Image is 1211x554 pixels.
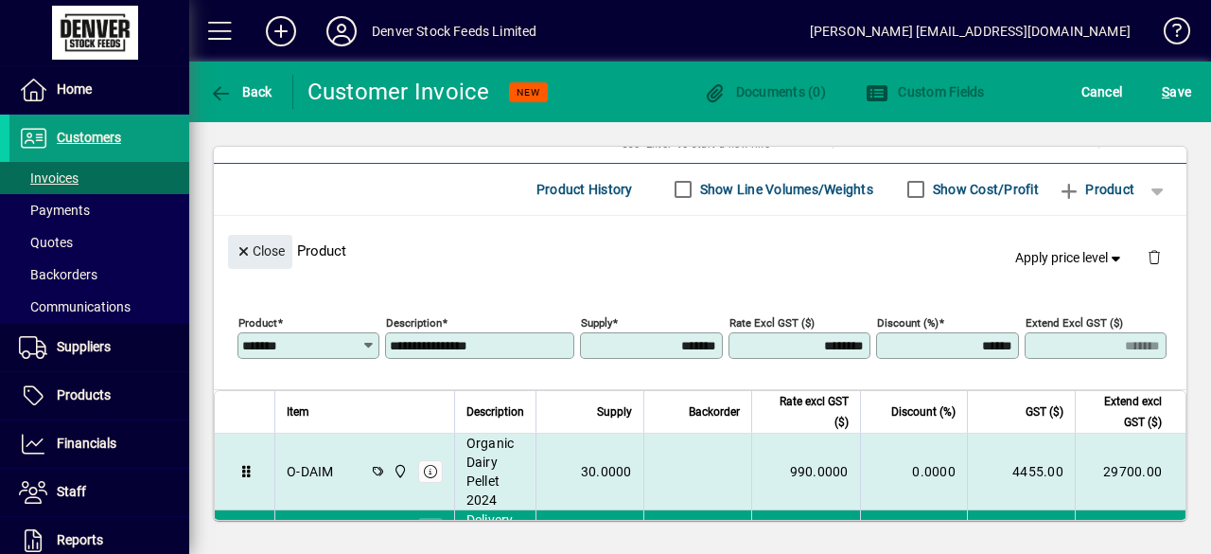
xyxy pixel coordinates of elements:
span: Rate excl GST ($) [763,391,849,433]
span: Product History [536,174,633,205]
a: Knowledge Base [1150,4,1187,65]
td: 450.00 [967,510,1075,549]
label: Show Line Volumes/Weights [696,180,873,199]
a: Payments [9,194,189,226]
mat-label: Discount (%) [877,315,939,329]
a: Home [9,66,189,114]
span: Backorders [19,267,97,282]
mat-label: Rate excl GST ($) [729,315,815,329]
span: Item [287,402,309,422]
span: Custom Fields [866,84,985,99]
a: Products [9,372,189,420]
button: Profile [311,14,372,48]
span: Customers [57,130,121,145]
mat-label: Extend excl GST ($) [1026,315,1123,329]
span: Product [1058,174,1134,205]
span: ave [1162,77,1191,107]
button: Cancel [1077,75,1128,109]
span: Cancel [1081,77,1123,107]
div: Denver Stock Feeds Limited [372,16,537,46]
app-page-header-button: Close [223,241,297,259]
span: Suppliers [57,339,111,354]
a: Staff [9,469,189,516]
td: 0.0000 [860,510,967,549]
span: GST ($) [1026,402,1063,422]
td: 0.0000 [860,434,967,510]
mat-label: Description [386,315,442,329]
button: Close [228,235,292,269]
button: Product [1048,172,1144,206]
a: Invoices [9,162,189,194]
a: Backorders [9,259,189,291]
button: Apply price level [1008,241,1132,275]
span: Close [236,236,285,267]
div: DELFARM [287,520,347,539]
mat-label: Supply [581,315,612,329]
div: O-DAIM [287,462,334,481]
mat-label: Product [238,315,277,329]
button: Documents (0) [698,75,831,109]
span: S [1162,84,1169,99]
div: [PERSON_NAME] [EMAIL_ADDRESS][DOMAIN_NAME] [810,16,1131,46]
span: Extend excl GST ($) [1087,391,1162,433]
td: 3000.00 [1075,510,1185,549]
a: Communications [9,291,189,323]
button: Add [251,14,311,48]
div: 100.0000 [763,520,849,539]
span: 30.0000 [581,462,632,481]
app-page-header-button: Delete [1132,248,1177,265]
span: Products [57,387,111,402]
span: Payments [19,203,90,218]
span: Supply [597,402,632,422]
span: Description [466,402,524,422]
div: Product [214,216,1186,285]
span: 30.0000 [581,520,632,539]
td: 4455.00 [967,434,1075,510]
span: DENVER STOCKFEEDS LTD [388,519,410,540]
span: Delivery to Farm [466,510,524,548]
td: 29700.00 [1075,434,1185,510]
span: Staff [57,484,86,499]
span: Financials [57,436,116,451]
a: Quotes [9,226,189,259]
span: Back [209,84,272,99]
a: Suppliers [9,324,189,371]
span: Organic Dairy Pellet 2024 [466,434,524,509]
button: Delete [1132,235,1177,280]
button: Product History [529,172,641,206]
span: Documents (0) [703,84,826,99]
span: Backorder [689,402,740,422]
span: Discount (%) [891,402,956,422]
button: Save [1157,75,1196,109]
span: DENVER STOCKFEEDS LTD [388,461,410,482]
div: 990.0000 [763,462,849,481]
app-page-header-button: Back [189,75,293,109]
a: Financials [9,420,189,468]
span: NEW [517,86,540,98]
span: Quotes [19,235,73,250]
button: Custom Fields [861,75,990,109]
span: Invoices [19,170,79,186]
span: Reports [57,532,103,547]
span: Home [57,81,92,97]
div: Customer Invoice [307,77,490,107]
span: Communications [19,299,131,314]
span: Apply price level [1015,248,1125,268]
button: Back [204,75,277,109]
label: Show Cost/Profit [929,180,1039,199]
